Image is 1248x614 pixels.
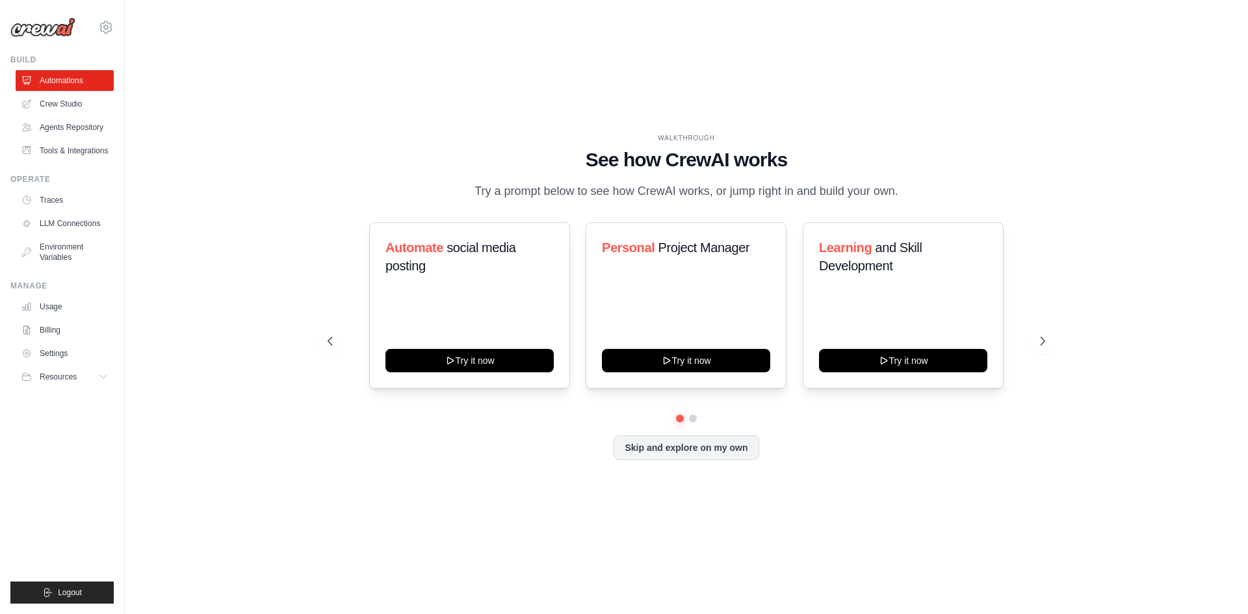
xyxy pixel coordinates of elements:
a: Usage [16,296,114,317]
button: Try it now [385,349,554,372]
a: LLM Connections [16,213,114,234]
button: Skip and explore on my own [614,435,759,460]
a: Traces [16,190,114,211]
span: Learning [819,240,872,255]
div: WALKTHROUGH [328,133,1045,143]
a: Agents Repository [16,117,114,138]
a: Environment Variables [16,237,114,268]
a: Automations [16,70,114,91]
span: Resources [40,372,77,382]
span: Automate [385,240,443,255]
span: Logout [58,587,82,598]
span: Personal [602,240,655,255]
a: Crew Studio [16,94,114,114]
p: Try a prompt below to see how CrewAI works, or jump right in and build your own. [468,182,905,201]
button: Try it now [819,349,987,372]
span: Project Manager [658,240,750,255]
h1: See how CrewAI works [328,148,1045,172]
a: Settings [16,343,114,364]
button: Try it now [602,349,770,372]
a: Billing [16,320,114,340]
button: Resources [16,366,114,387]
div: Build [10,55,114,65]
span: and Skill Development [819,240,922,273]
div: Operate [10,174,114,185]
div: Manage [10,281,114,291]
a: Tools & Integrations [16,140,114,161]
span: social media posting [385,240,516,273]
button: Logout [10,582,114,604]
img: Logo [10,18,75,37]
